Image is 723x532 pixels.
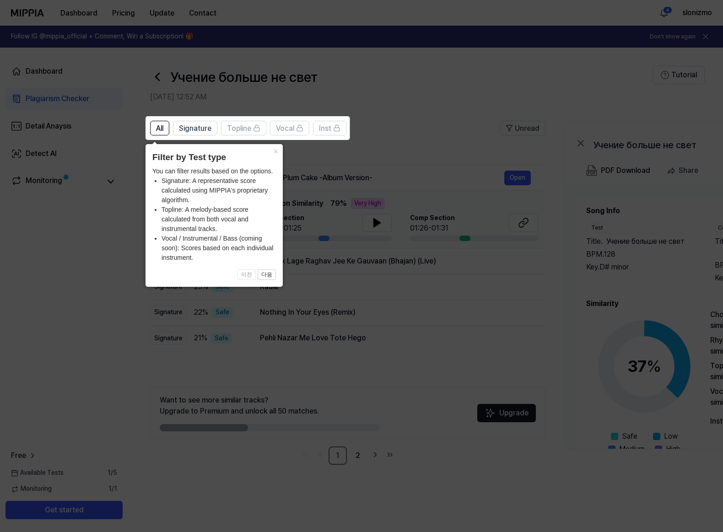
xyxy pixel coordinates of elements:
button: Topline [221,121,266,135]
button: All [150,121,169,135]
span: Inst [319,123,331,134]
div: You can filter results based on the options. [152,167,276,263]
button: Signature [173,121,217,135]
li: Signature: A representative score calculated using MIPPIA's proprietary algorithm. [162,176,276,205]
button: 다음 [258,269,276,280]
button: Vocal [270,121,309,135]
span: All [156,123,163,134]
button: Close [268,144,283,157]
span: Signature [179,123,211,134]
button: Inst [313,121,346,135]
span: Vocal [276,123,294,134]
li: Vocal / Instrumental / Bass (coming soon): Scores based on each individual instrument. [162,234,276,263]
span: Topline [227,123,251,134]
li: Topline: A melody-based score calculated from both vocal and instrumental tracks. [162,205,276,234]
header: Filter by Test type [152,151,276,164]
